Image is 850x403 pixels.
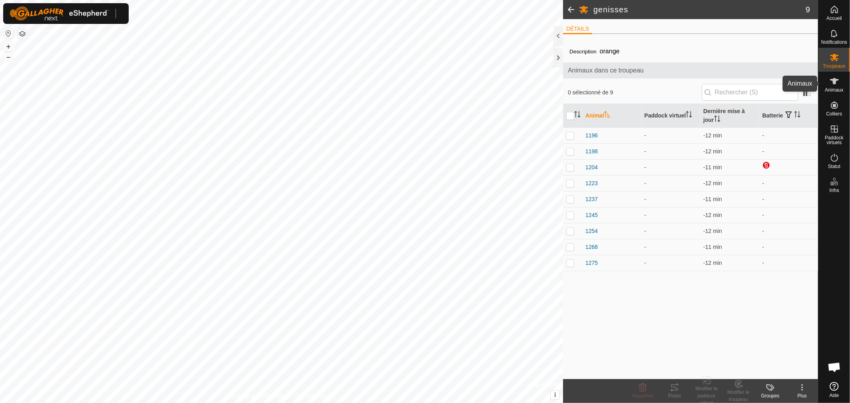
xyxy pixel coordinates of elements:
[644,228,646,234] app-display-virtual-paddock-transition: -
[585,195,598,203] span: 1237
[714,117,720,123] p-sorticon: Activer pour trier
[819,379,850,401] a: Aide
[759,239,818,255] td: -
[759,143,818,159] td: -
[703,148,722,155] span: 22 sept. 2025, 08 h 46
[644,196,646,202] app-display-virtual-paddock-transition: -
[644,244,646,250] app-display-virtual-paddock-transition: -
[585,227,598,235] span: 1254
[232,393,288,400] a: Politique de confidentialité
[702,84,798,101] input: Rechercher (S)
[759,175,818,191] td: -
[644,148,646,155] app-display-virtual-paddock-transition: -
[825,88,844,92] span: Animaux
[703,132,722,139] span: 22 sept. 2025, 08 h 45
[703,196,722,202] span: 22 sept. 2025, 08 h 46
[582,104,641,128] th: Animal
[641,104,700,128] th: Paddock virtuel
[644,260,646,266] app-display-virtual-paddock-transition: -
[759,223,818,239] td: -
[759,191,818,207] td: -
[754,392,786,399] div: Groupes
[604,112,611,119] p-sorticon: Activer pour trier
[569,49,597,55] label: Description
[10,6,109,21] img: Logo Gallagher
[759,127,818,143] td: -
[703,244,722,250] span: 22 sept. 2025, 08 h 46
[585,211,598,219] span: 1245
[297,393,331,400] a: Contactez-nous
[632,393,654,399] span: Supprimer
[823,355,846,379] div: Open chat
[794,112,801,119] p-sorticon: Activer pour trier
[644,164,646,170] app-display-virtual-paddock-transition: -
[563,25,592,34] li: DÉTAILS
[585,131,598,140] span: 1196
[821,135,848,145] span: Paddock virtuels
[644,180,646,186] app-display-virtual-paddock-transition: -
[823,64,846,68] span: Troupeaux
[759,104,818,128] th: Batterie
[18,29,27,39] button: Couches de carte
[568,66,813,75] span: Animaux dans ce troupeau
[759,255,818,271] td: -
[585,147,598,156] span: 1198
[686,112,692,119] p-sorticon: Activer pour trier
[703,164,722,170] span: 22 sept. 2025, 08 h 46
[703,212,722,218] span: 22 sept. 2025, 08 h 46
[829,393,839,398] span: Aide
[703,260,722,266] span: 22 sept. 2025, 08 h 46
[4,42,13,51] button: +
[703,228,722,234] span: 22 sept. 2025, 08 h 46
[759,207,818,223] td: -
[554,391,556,398] span: i
[826,16,842,21] span: Accueil
[659,392,691,399] div: Pistes
[644,132,646,139] app-display-virtual-paddock-transition: -
[585,259,598,267] span: 1275
[4,29,13,38] button: Réinitialiser la carte
[826,112,842,116] span: Colliers
[585,243,598,251] span: 1268
[4,52,13,62] button: –
[644,212,646,218] app-display-virtual-paddock-transition: -
[574,112,581,119] p-sorticon: Activer pour trier
[585,163,598,172] span: 1204
[568,88,702,97] span: 0 sélectionné de 9
[828,164,840,169] span: Statut
[551,391,559,399] button: i
[703,180,722,186] span: 22 sept. 2025, 08 h 45
[806,4,810,16] span: 9
[786,392,818,399] div: Plus
[700,104,759,128] th: Dernière mise à jour
[722,389,754,403] div: Modifier le troupeau
[593,5,806,14] h2: genisses
[821,40,847,45] span: Notifications
[829,188,839,193] span: Infra
[597,45,623,58] span: orange
[585,179,598,188] span: 1223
